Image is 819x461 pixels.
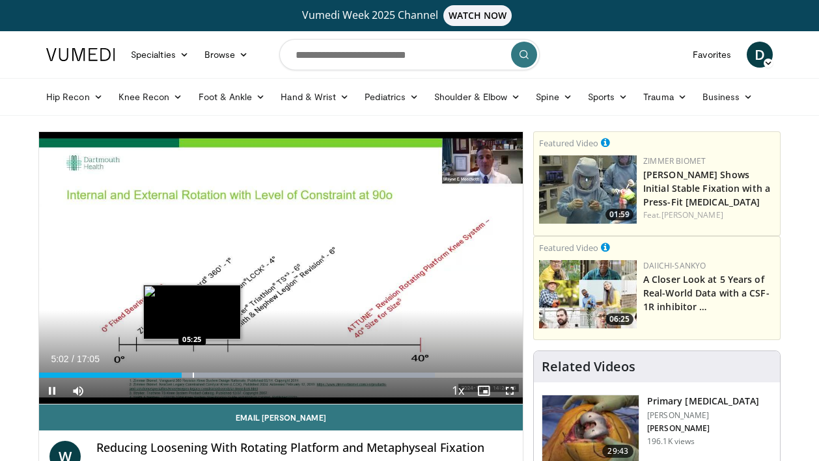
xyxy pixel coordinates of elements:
span: 17:05 [77,354,100,364]
span: 06:25 [605,313,633,325]
h3: Primary [MEDICAL_DATA] [647,395,759,408]
img: 93c22cae-14d1-47f0-9e4a-a244e824b022.png.150x105_q85_crop-smart_upscale.jpg [539,260,637,328]
a: Zimmer Biomet [643,155,706,166]
a: Spine [528,84,579,110]
a: Knee Recon [111,84,191,110]
a: Hand & Wrist [273,84,357,110]
span: / [72,354,74,364]
p: [PERSON_NAME] [647,410,759,421]
button: Playback Rate [445,378,471,404]
a: Shoulder & Elbow [426,84,528,110]
a: Pediatrics [357,84,426,110]
a: Sports [580,84,636,110]
div: Progress Bar [39,373,523,378]
input: Search topics, interventions [279,39,540,70]
a: A Closer Look at 5 Years of Real-World Data with a CSF-1R inhibitor … [643,273,770,313]
a: D [747,42,773,68]
a: Hip Recon [38,84,111,110]
a: Favorites [685,42,739,68]
span: 29:43 [602,445,633,458]
a: Business [695,84,761,110]
a: 06:25 [539,260,637,328]
img: VuMedi Logo [46,48,115,61]
h4: Related Videos [542,359,635,375]
a: Vumedi Week 2025 ChannelWATCH NOW [48,5,771,26]
a: Browse [197,42,257,68]
a: Specialties [123,42,197,68]
span: 01:59 [605,209,633,220]
a: Trauma [635,84,695,110]
button: Pause [39,378,65,404]
small: Featured Video [539,137,598,149]
button: Mute [65,378,91,404]
video-js: Video Player [39,132,523,404]
button: Enable picture-in-picture mode [471,378,497,404]
a: Daiichi-Sankyo [643,260,706,271]
span: 5:02 [51,354,68,364]
img: 6bc46ad6-b634-4876-a934-24d4e08d5fac.150x105_q85_crop-smart_upscale.jpg [539,155,637,224]
a: [PERSON_NAME] [661,209,723,220]
a: Email [PERSON_NAME] [39,404,523,430]
span: WATCH NOW [443,5,512,26]
h4: Reducing Loosening With Rotating Platform and Metaphyseal Fixation [96,441,512,455]
a: 01:59 [539,155,637,224]
p: 196.1K views [647,436,695,447]
div: Feat. [643,209,775,221]
button: Fullscreen [497,378,523,404]
a: [PERSON_NAME] Shows Initial Stable Fixation with a Press-Fit [MEDICAL_DATA] [643,168,770,208]
small: Featured Video [539,242,598,254]
a: Foot & Ankle [191,84,273,110]
img: image.jpeg [143,285,241,339]
p: [PERSON_NAME] [647,423,759,434]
